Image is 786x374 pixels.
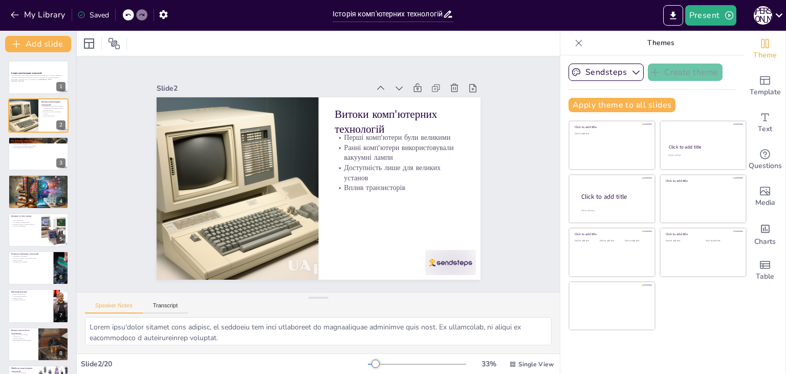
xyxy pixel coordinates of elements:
button: My Library [8,7,70,23]
div: Get real-time input from your audience [745,141,785,178]
div: І [PERSON_NAME] [754,6,772,25]
p: Ранні комп'ютери використовували вакуумні лампи [41,107,65,111]
p: Вплив транзисторів [41,114,65,116]
p: Виклики безпеки та конфіденційності [11,223,38,225]
div: Click to add title [581,192,647,201]
div: 1 [56,82,65,91]
button: Apply theme to all slides [569,98,675,112]
p: Ранні комп'ютери використовували вакуумні лампи [336,144,467,178]
p: Вплив технологій на суспільство [11,329,35,335]
div: 3 [56,158,65,168]
p: Доступ до інформації [11,225,38,227]
p: Розвиток мобільних технологій [11,253,51,256]
p: Доступність лише для великих установ [334,164,465,198]
div: 8 [56,349,65,358]
span: Charts [754,236,776,247]
p: Революція в комунікації [11,256,51,258]
button: Sendsteps [569,64,644,81]
p: Доступність для широкої аудиторії [11,179,65,181]
div: Click to add text [575,133,648,135]
div: 2 [56,120,65,130]
div: Layout [81,35,97,52]
p: Themes [587,31,734,55]
span: Media [755,197,775,209]
div: Click to add title [666,232,739,236]
button: Speaker Notes [85,302,143,314]
button: Create theme [648,64,723,81]
div: 7 [8,289,69,323]
p: Інновації в продуктах [11,299,51,301]
p: Підвищення продуктивності [11,143,65,145]
div: 6 [8,251,69,285]
p: Майбутнє комп'ютерних технологій [11,367,35,372]
div: 4 [56,197,65,206]
div: 7 [56,311,65,320]
div: Add images, graphics, shapes or video [745,178,785,215]
p: Доступ до Інтернету в будь-якому місці [11,257,51,259]
div: Click to add title [666,179,739,183]
span: Theme [753,50,777,61]
div: Add charts and graphs [745,215,785,252]
div: 5 [8,213,69,247]
p: Штучний інтелект [11,291,51,294]
div: 1 [8,60,69,94]
div: Change the overall theme [745,31,785,68]
p: Інформаційна перевантаженість [11,339,35,341]
p: Розвиток мікропроцесорів [11,138,65,141]
div: 4 [8,175,69,209]
div: Click to add title [575,232,648,236]
p: Зміна комунікації [11,219,38,221]
div: Slide 2 / 20 [81,359,368,369]
p: Революція в офісах [11,181,65,183]
button: Add slide [5,36,71,52]
p: Складні задачі для користувачів [11,185,65,187]
div: 2 [8,98,69,132]
div: 3 [8,137,69,171]
p: Нові горизонти для програмування [11,147,65,149]
div: 6 [56,273,65,282]
p: Вплив транзисторів [333,184,463,208]
p: Доступність лише для великих установ [41,111,65,114]
div: Slide 2 [166,67,379,98]
p: Виклики залежності [11,338,35,340]
p: Зменшення розмірів комп'ютерів [11,141,65,143]
p: Нові можливості для бізнесу [11,221,38,223]
button: Export to PowerPoint [663,5,683,26]
strong: Історія комп'ютерних технологій [11,72,42,74]
div: Click to add text [600,240,623,242]
p: Generated with [URL] [11,80,65,82]
span: Position [108,37,120,50]
p: Етичні питання [11,297,51,299]
div: Click to add text [666,240,698,242]
p: Розвиток програмного забезпечення [11,183,65,185]
div: 5 [56,235,65,244]
div: Click to add text [668,154,736,157]
input: Insert title [333,7,443,22]
p: Вплив на різні сфери [11,294,51,296]
p: Витоки комп'ютерних технологій [41,100,65,106]
p: Основу для персональних комп'ютерів [11,145,65,147]
textarea: Lorem ipsu'dolor sitamet cons adipisc, el seddoeiu tem inci utlaboreet do magnaaliquae adminimve ... [85,317,552,345]
div: Click to add body [581,209,646,212]
div: Click to add title [669,144,737,150]
div: Add ready made slides [745,68,785,105]
div: Click to add text [706,240,738,242]
span: Single View [518,360,554,368]
p: Інтернет та його вплив [11,215,38,218]
span: Questions [749,160,782,172]
p: Продовження розвитку [11,372,35,374]
p: Витоки комп'ютерних технологій [338,109,470,152]
button: Transcript [143,302,188,314]
button: І [PERSON_NAME] [754,5,772,26]
p: Зміна соціальних зв'язків [11,334,35,336]
span: Template [750,87,781,98]
p: Поява персональних комп'ютерів [11,176,65,179]
p: У цій презентації ми розглянемо етапи розвитку комп'ютерних технологій, починаючи з мікросхем і з... [11,75,65,80]
p: Різноманітність додатків [11,261,51,263]
p: Перші комп'ютери були великими [41,105,65,107]
div: 8 [8,327,69,361]
div: 33 % [476,359,501,369]
p: Перші комп'ютери були великими [338,134,468,158]
button: Present [685,5,736,26]
div: Add a table [745,252,785,289]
